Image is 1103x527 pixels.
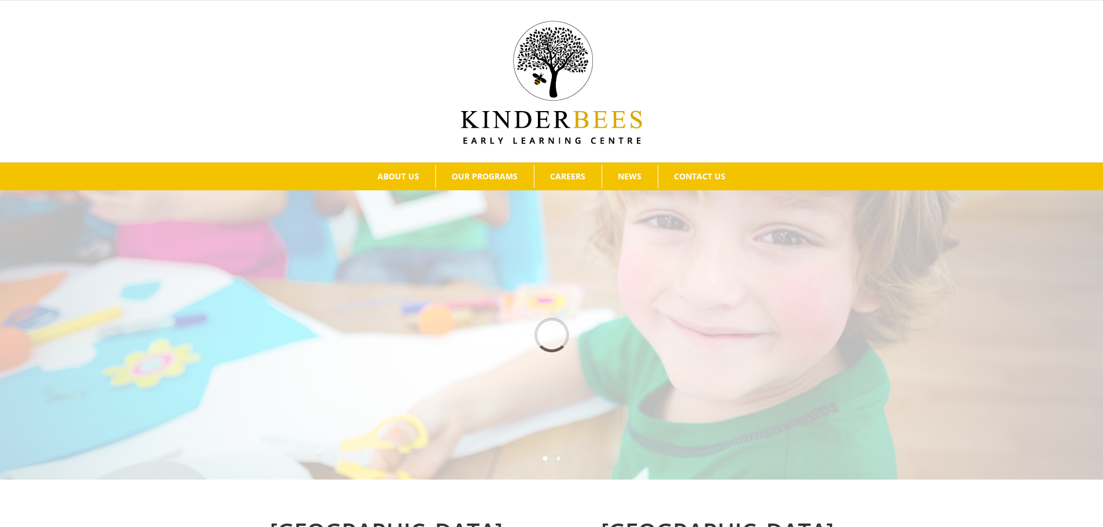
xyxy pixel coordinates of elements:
span: CONTACT US [674,172,725,180]
a: OUR PROGRAMS [436,165,534,188]
a: NEWS [602,165,658,188]
a: CAREERS [534,165,602,188]
a: CONTACT US [658,165,742,188]
a: 2 [555,455,562,462]
nav: Main Menu [17,163,1086,190]
a: 1 [542,455,548,462]
span: NEWS [618,172,642,180]
span: ABOUT US [378,172,419,180]
span: CAREERS [550,172,585,180]
a: ABOUT US [362,165,435,188]
img: Kinder Bees Logo [461,21,642,144]
span: OUR PROGRAMS [452,172,518,180]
